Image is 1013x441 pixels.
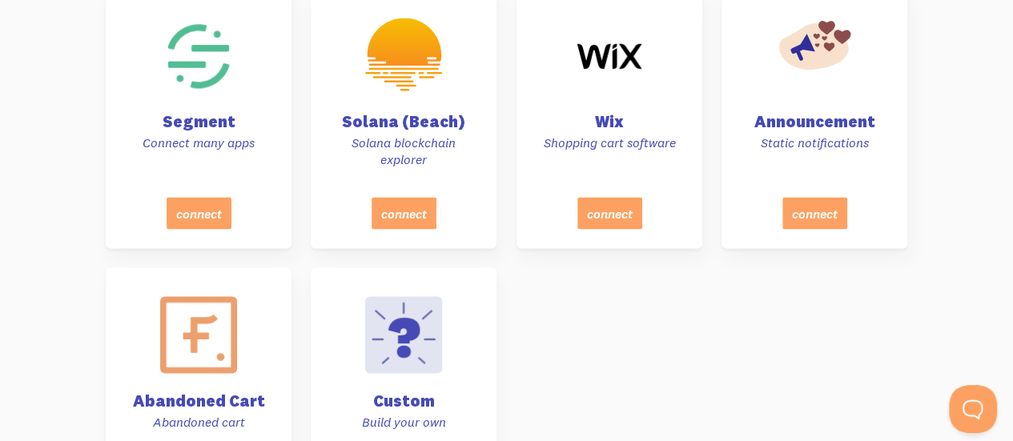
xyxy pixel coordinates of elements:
[372,197,436,229] button: connect
[330,413,477,430] p: Build your own
[167,197,231,229] button: connect
[330,114,477,130] h4: Solana (Beach)
[577,197,641,229] button: connect
[125,134,272,151] p: Connect many apps
[330,392,477,408] h4: Custom
[125,114,272,130] h4: Segment
[330,134,477,168] p: Solana blockchain explorer
[125,413,272,430] p: Abandoned cart
[741,134,888,151] p: Static notifications
[536,134,683,151] p: Shopping cart software
[949,385,997,433] iframe: Help Scout Beacon - Open
[125,392,272,408] h4: Abandoned Cart
[782,197,846,229] button: connect
[536,114,683,130] h4: Wix
[741,114,888,130] h4: Announcement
